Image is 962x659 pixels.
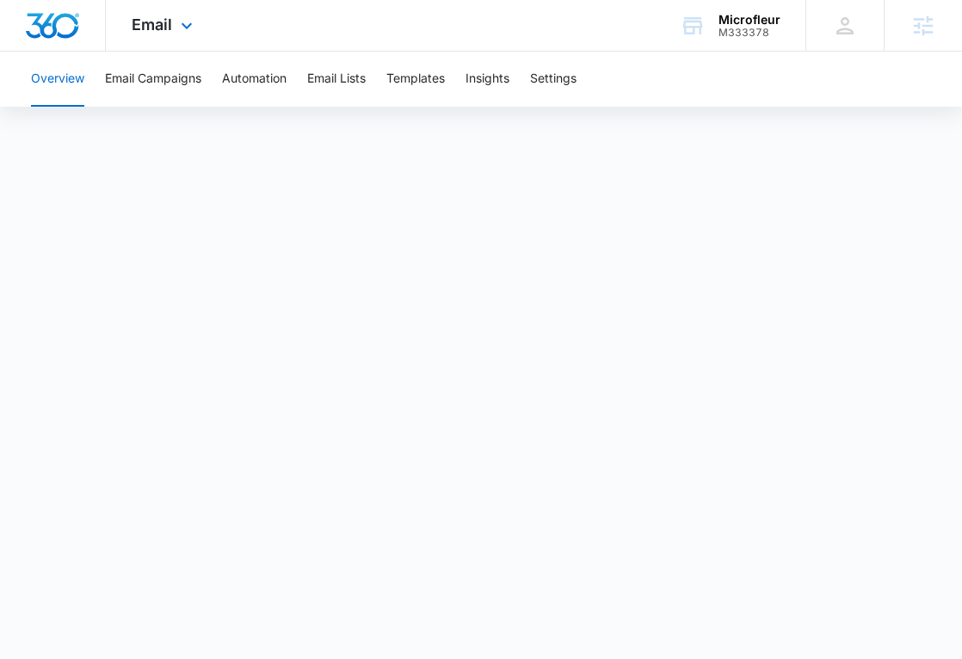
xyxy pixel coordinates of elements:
[222,52,287,107] button: Automation
[718,13,780,27] div: account name
[466,52,509,107] button: Insights
[530,52,577,107] button: Settings
[31,52,84,107] button: Overview
[718,27,780,39] div: account id
[307,52,366,107] button: Email Lists
[105,52,201,107] button: Email Campaigns
[386,52,445,107] button: Templates
[132,15,172,34] span: Email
